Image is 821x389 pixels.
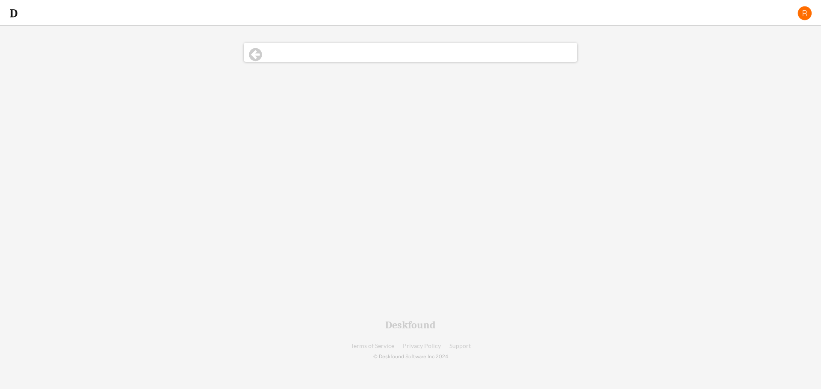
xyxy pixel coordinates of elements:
[351,343,394,349] a: Terms of Service
[449,343,471,349] a: Support
[797,6,812,21] img: R.png
[9,8,19,18] img: d-whitebg.png
[385,320,436,330] div: Deskfound
[403,343,441,349] a: Privacy Policy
